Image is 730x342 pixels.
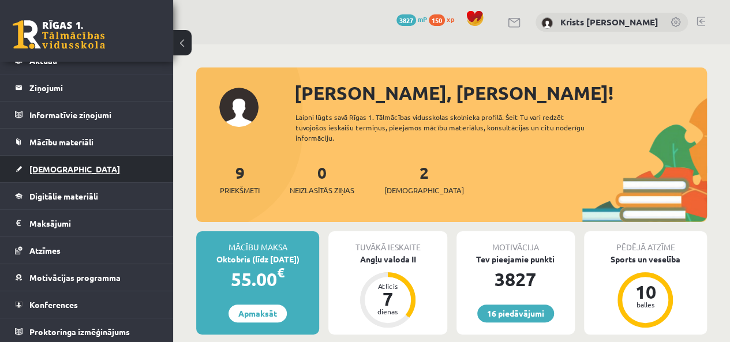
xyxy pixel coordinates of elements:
[456,231,575,253] div: Motivācija
[220,162,260,196] a: 9Priekšmeti
[15,129,159,155] a: Mācību materiāli
[541,17,553,29] img: Krists Andrejs Zeile
[29,210,159,236] legend: Maksājumi
[15,291,159,318] a: Konferences
[584,253,707,265] div: Sports un veselība
[196,253,319,265] div: Oktobris (līdz [DATE])
[196,265,319,293] div: 55.00
[15,183,159,209] a: Digitālie materiāli
[29,191,98,201] span: Digitālie materiāli
[277,264,284,281] span: €
[29,299,78,310] span: Konferences
[477,305,554,322] a: 16 piedāvājumi
[560,16,658,28] a: Krists [PERSON_NAME]
[584,231,707,253] div: Pēdējā atzīme
[429,14,445,26] span: 150
[456,265,575,293] div: 3827
[384,185,464,196] span: [DEMOGRAPHIC_DATA]
[29,164,120,174] span: [DEMOGRAPHIC_DATA]
[584,253,707,329] a: Sports un veselība 10 balles
[196,231,319,253] div: Mācību maksa
[396,14,427,24] a: 3827 mP
[294,79,707,107] div: [PERSON_NAME], [PERSON_NAME]!
[628,283,662,301] div: 10
[15,210,159,236] a: Maksājumi
[15,237,159,264] a: Atzīmes
[15,74,159,101] a: Ziņojumi
[328,231,447,253] div: Tuvākā ieskaite
[328,253,447,329] a: Angļu valoda II Atlicis 7 dienas
[29,137,93,147] span: Mācību materiāli
[447,14,454,24] span: xp
[29,102,159,128] legend: Informatīvie ziņojumi
[220,185,260,196] span: Priekšmeti
[15,156,159,182] a: [DEMOGRAPHIC_DATA]
[290,185,354,196] span: Neizlasītās ziņas
[429,14,460,24] a: 150 xp
[396,14,416,26] span: 3827
[384,162,464,196] a: 2[DEMOGRAPHIC_DATA]
[29,245,61,255] span: Atzīmes
[29,326,130,337] span: Proktoringa izmēģinājums
[29,74,159,101] legend: Ziņojumi
[370,283,405,290] div: Atlicis
[15,102,159,128] a: Informatīvie ziņojumi
[456,253,575,265] div: Tev pieejamie punkti
[370,308,405,315] div: dienas
[328,253,447,265] div: Angļu valoda II
[29,272,121,283] span: Motivācijas programma
[370,290,405,308] div: 7
[295,112,602,143] div: Laipni lūgts savā Rīgas 1. Tālmācības vidusskolas skolnieka profilā. Šeit Tu vari redzēt tuvojošo...
[628,301,662,308] div: balles
[229,305,287,322] a: Apmaksāt
[418,14,427,24] span: mP
[13,20,105,49] a: Rīgas 1. Tālmācības vidusskola
[15,264,159,291] a: Motivācijas programma
[290,162,354,196] a: 0Neizlasītās ziņas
